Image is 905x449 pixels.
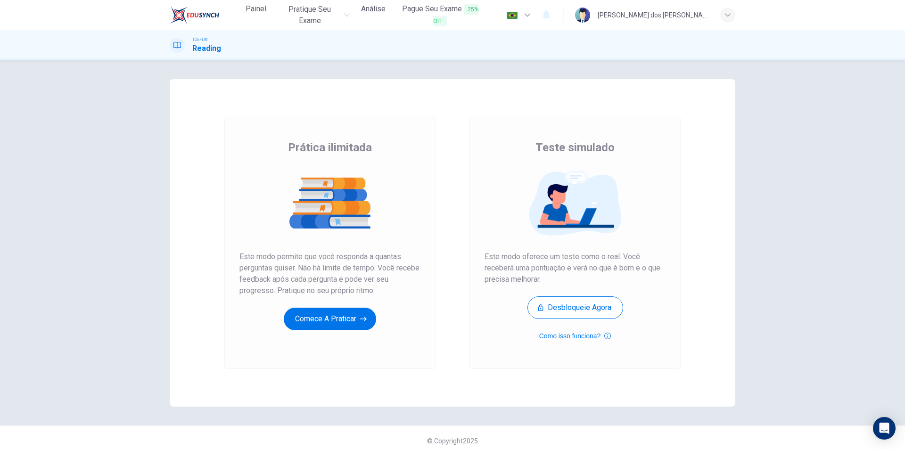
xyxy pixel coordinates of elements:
[539,330,611,342] button: Como isso funciona?
[241,0,271,30] a: Painel
[192,43,221,54] h1: Reading
[575,8,590,23] img: Profile picture
[393,0,487,30] button: Pague Seu Exame25% OFF
[275,1,354,29] button: Pratique seu exame
[427,437,478,445] span: © Copyright 2025
[279,4,341,26] span: Pratique seu exame
[397,3,484,27] span: Pague Seu Exame
[527,296,623,319] button: Desbloqueie agora
[246,3,266,15] span: Painel
[239,251,420,296] span: Este modo permite que você responda a quantas perguntas quiser. Não há limite de tempo. Você rece...
[598,9,709,21] div: [PERSON_NAME] dos [PERSON_NAME]
[192,36,207,43] span: TOEFL®
[357,0,389,17] button: Análise
[485,251,666,285] span: Este modo oferece um teste como o real. Você receberá uma pontuação e verá no que é bom e o que p...
[535,140,615,155] span: Teste simulado
[170,6,219,24] img: EduSynch logo
[506,12,518,19] img: pt
[357,0,389,30] a: Análise
[361,3,386,15] span: Análise
[170,6,241,24] a: EduSynch logo
[873,417,896,440] div: Open Intercom Messenger
[284,308,376,330] button: Comece a praticar
[241,0,271,17] button: Painel
[288,140,372,155] span: Prática ilimitada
